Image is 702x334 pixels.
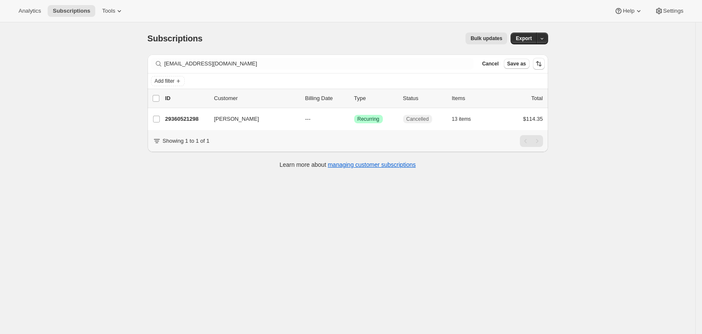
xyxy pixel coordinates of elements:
[523,116,543,122] span: $114.35
[504,59,530,69] button: Save as
[479,59,502,69] button: Cancel
[48,5,95,17] button: Subscriptions
[482,60,498,67] span: Cancel
[305,94,347,103] p: Billing Date
[673,297,694,317] iframe: Intercom live chat
[511,33,537,44] button: Export
[163,137,210,145] p: Showing 1 to 1 of 1
[165,94,207,103] p: ID
[471,35,502,42] span: Bulk updates
[609,5,648,17] button: Help
[97,5,129,17] button: Tools
[452,116,471,122] span: 13 items
[165,115,207,123] p: 29360521298
[354,94,396,103] div: Type
[507,60,526,67] span: Save as
[280,160,416,169] p: Learn more about
[305,116,311,122] span: ---
[214,94,299,103] p: Customer
[650,5,689,17] button: Settings
[403,94,445,103] p: Status
[452,113,480,125] button: 13 items
[13,5,46,17] button: Analytics
[465,33,507,44] button: Bulk updates
[516,35,532,42] span: Export
[531,94,543,103] p: Total
[151,76,185,86] button: Add filter
[102,8,115,14] span: Tools
[520,135,543,147] nav: Pagination
[328,161,416,168] a: managing customer subscriptions
[623,8,634,14] span: Help
[358,116,379,122] span: Recurring
[165,113,543,125] div: 29360521298[PERSON_NAME]---SuccessRecurringCancelled13 items$114.35
[165,94,543,103] div: IDCustomerBilling DateTypeStatusItemsTotal
[533,58,545,70] button: Sort the results
[663,8,683,14] span: Settings
[406,116,429,122] span: Cancelled
[148,34,203,43] span: Subscriptions
[164,58,474,70] input: Filter subscribers
[214,115,259,123] span: [PERSON_NAME]
[155,78,175,84] span: Add filter
[452,94,494,103] div: Items
[53,8,90,14] span: Subscriptions
[209,112,293,126] button: [PERSON_NAME]
[19,8,41,14] span: Analytics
